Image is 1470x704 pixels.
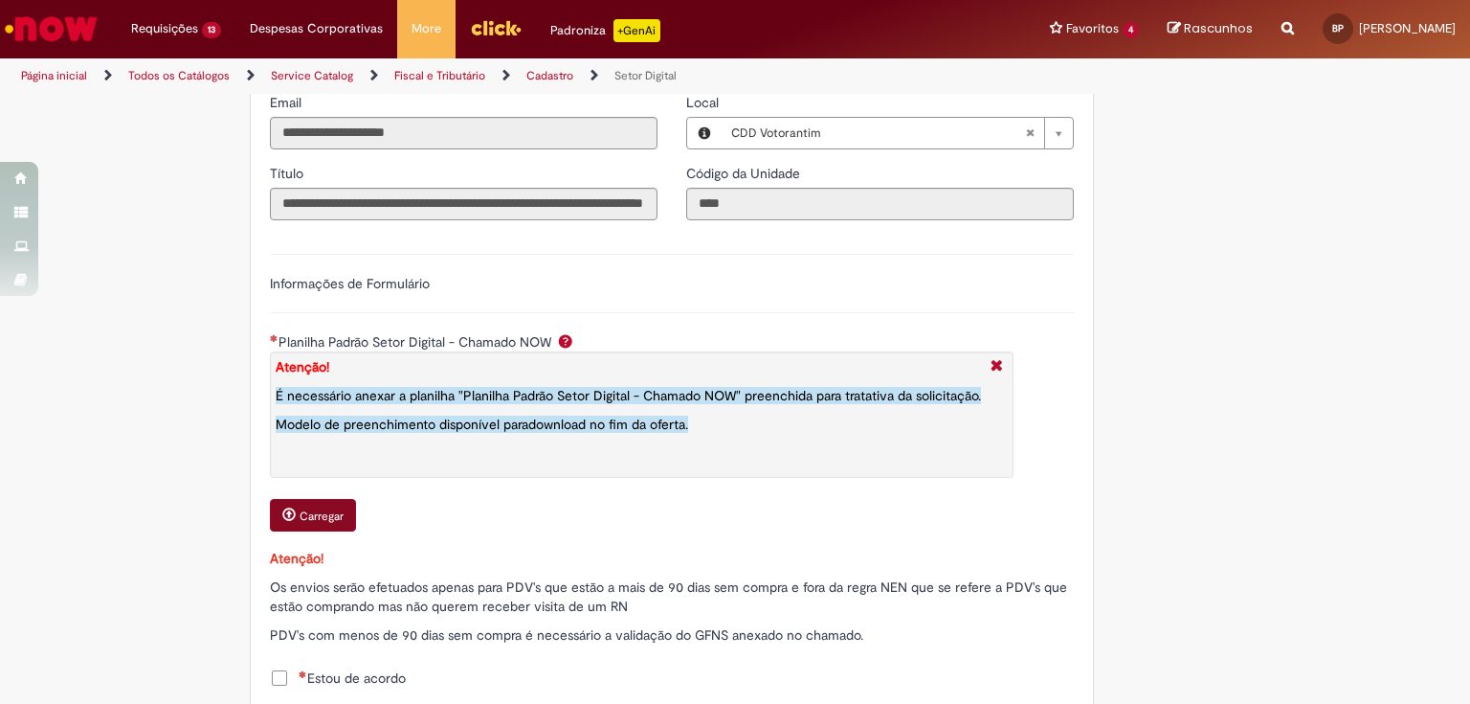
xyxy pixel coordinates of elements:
span: Planilha Padrão Setor Digital - Chamado NOW [278,333,555,351]
div: Padroniza [550,19,660,42]
span: Necessários [270,334,278,342]
a: Service Catalog [271,68,353,83]
span: CDD Votorantim [731,118,1025,148]
span: Modelo de preenchimento disponível para [276,416,688,433]
img: ServiceNow [2,10,100,48]
label: Informações de Formulário [270,275,430,292]
span: Rascunhos [1184,19,1253,37]
input: Email [270,117,657,149]
ul: Trilhas de página [14,58,966,94]
span: 4 [1123,22,1139,38]
span: Necessários [299,670,307,678]
span: BP [1332,22,1344,34]
a: Página inicial [21,68,87,83]
abbr: Limpar campo Local [1015,118,1044,148]
a: Cadastro [526,68,573,83]
button: Local, Visualizar este registro CDD Votorantim [687,118,722,148]
span: More [412,19,441,38]
span: Ajuda para Planilha Padrão Setor Digital - Chamado NOW [554,333,577,349]
a: download no fim da oferta. [528,416,688,433]
small: Carregar [300,509,344,524]
p: Os envios serão efetuados apenas para PDV's que estão a mais de 90 dias sem compra e fora da regr... [270,578,1074,616]
label: Somente leitura - Código da Unidade [686,164,804,183]
label: Somente leitura - Email [270,93,305,112]
label: Somente leitura - Título [270,164,307,183]
a: Fiscal e Tributário [394,68,485,83]
button: Carregar anexo de Planilha Padrão Setor Digital - Chamado NOW Required [270,499,356,532]
p: PDV's com menos de 90 dias sem compra é necessário a validação do GFNS anexado no chamado. [270,625,1074,645]
span: É necessário anexar a planilha "Planilha Padrão Setor Digital - Chamado NOW" preenchida para trat... [276,387,981,404]
i: Fechar More information Por question_planilha_padrao_setor [986,357,1008,377]
span: 13 [202,22,221,38]
span: Estou de acordo [299,669,406,688]
p: +GenAi [613,19,660,42]
span: Requisições [131,19,198,38]
a: Rascunhos [1168,20,1253,38]
span: Somente leitura - Código da Unidade [686,165,804,182]
span: Atenção! [270,550,323,567]
a: Todos os Catálogos [128,68,230,83]
span: Somente leitura - Email [270,94,305,111]
span: Local [686,94,723,111]
input: Título [270,188,657,220]
input: Código da Unidade [686,188,1074,220]
a: Setor Digital [614,68,677,83]
span: Despesas Corporativas [250,19,383,38]
span: Somente leitura - Título [270,165,307,182]
span: Atenção! [276,358,329,375]
span: Favoritos [1066,19,1119,38]
img: click_logo_yellow_360x200.png [470,13,522,42]
a: CDD VotorantimLimpar campo Local [722,118,1073,148]
span: [PERSON_NAME] [1359,20,1456,36]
